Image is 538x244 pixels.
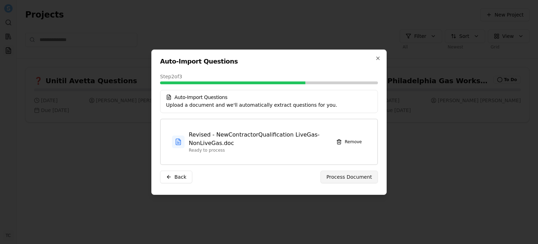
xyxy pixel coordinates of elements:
button: Process Document [320,171,378,183]
span: Revised - NewContractorQualification LiveGas-NonLiveGas.doc [189,131,332,147]
div: Upload a document and we'll automatically extract questions for you. [166,101,372,108]
span: Process Document [326,173,372,180]
span: Remove [345,139,362,145]
span: Ready to process [189,147,332,153]
h2: Auto-Import Questions [160,58,378,65]
button: Remove [332,136,366,147]
h5: Auto-Import Questions [166,94,372,100]
span: Back [174,173,186,180]
span: Step 2 of 3 [160,73,182,80]
button: Back [160,171,192,183]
